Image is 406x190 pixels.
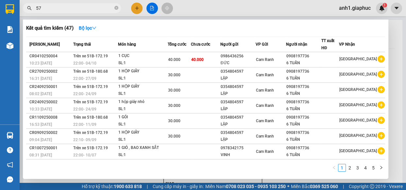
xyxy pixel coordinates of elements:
[118,136,167,143] div: SL: 1
[73,153,96,157] span: 22:00 - 10/07
[256,73,274,77] span: Cam Ranh
[29,83,71,90] div: CR2409250001
[221,99,255,106] div: 0354804597
[339,72,377,77] span: [GEOGRAPHIC_DATA]
[286,145,321,152] div: 0908197736
[370,164,377,171] a: 5
[6,4,14,14] img: logo-vxr
[354,164,361,171] a: 3
[321,38,334,50] span: TT xuất HĐ
[286,60,321,66] div: 6 TUẤN
[73,146,108,150] span: Trên xe 51B-172.19
[339,133,377,138] span: [GEOGRAPHIC_DATA]
[114,6,118,10] span: close-circle
[339,57,377,61] span: [GEOGRAPHIC_DATA]
[118,121,167,128] div: SL: 1
[378,86,385,93] span: plus-circle
[378,55,385,63] span: plus-circle
[168,88,180,93] span: 30.000
[7,176,13,183] span: message
[286,90,321,97] div: 6 TUẤN
[29,61,52,66] span: 10:23 [DATE]
[8,42,37,107] b: [PERSON_NAME] - [PERSON_NAME]
[346,164,353,171] a: 2
[55,25,90,30] b: [DOMAIN_NAME]
[118,129,167,136] div: 1 HỘP GIẤY
[286,152,321,158] div: 6 TUẤN
[29,92,52,96] span: 08:02 [DATE]
[378,71,385,78] span: plus-circle
[286,106,321,112] div: 6 TUẤN
[71,8,87,24] img: logo.jpg
[339,149,377,153] span: [GEOGRAPHIC_DATA]
[286,136,321,143] div: 6 TUẤN
[29,107,52,111] span: 10:33 [DATE]
[7,132,13,139] img: warehouse-icon
[73,100,108,104] span: Trên xe 51B-172.19
[73,138,96,142] span: 22:10 - 09/09
[73,69,108,74] span: Trên xe 51B-180.68
[286,114,321,121] div: 0908197736
[221,90,255,97] div: LẬP
[118,68,167,75] div: 1 HỘP GIẤY
[29,138,52,142] span: 09:04 [DATE]
[221,145,255,152] div: 0978342175
[118,90,167,97] div: SL: 1
[339,118,377,123] span: [GEOGRAPHIC_DATA]
[29,68,71,75] div: CR2709250002
[168,103,180,108] span: 30.000
[73,42,91,47] span: Trạng thái
[221,121,255,128] div: LẬP
[118,152,167,159] div: SL: 1
[286,99,321,106] div: 0908197736
[256,57,274,62] span: Cam Ranh
[168,134,180,139] span: 30.000
[118,83,167,90] div: 1 HỘP GIẤY
[118,75,167,82] div: SL: 1
[256,103,274,108] span: Cam Ranh
[73,92,96,96] span: 22:00 - 24/09
[346,164,354,172] li: 2
[73,76,96,81] span: 22:00 - 27/09
[118,60,167,67] div: SL: 1
[221,53,255,60] div: 0986436256
[73,122,96,127] span: 22:00 - 11/09
[191,42,210,47] span: Chưa cước
[378,132,385,139] span: plus-circle
[73,54,108,58] span: Trên xe 51B-172.19
[339,103,377,107] span: [GEOGRAPHIC_DATA]
[118,42,136,47] span: Món hàng
[36,5,113,12] input: Tìm tên, số ĐT hoặc mã đơn
[221,68,255,75] div: 0354804597
[118,52,167,60] div: 1 CỤC
[256,119,274,123] span: Cam Ranh
[339,87,377,92] span: [GEOGRAPHIC_DATA]
[29,129,71,136] div: CR0909250002
[286,68,321,75] div: 0908197736
[330,164,338,172] button: left
[256,149,274,154] span: Cam Ranh
[29,99,71,106] div: CR2409250002
[26,25,74,32] h3: Kết quả tìm kiếm ( 47 )
[29,114,71,121] div: CR1109250008
[286,83,321,90] div: 0908197736
[362,164,369,172] li: 4
[330,164,338,172] li: Previous Page
[379,166,383,169] span: right
[29,53,71,60] div: CR0410250004
[221,83,255,90] div: 0354804597
[221,152,255,158] div: VINH
[286,42,307,47] span: Người nhận
[118,106,167,113] div: SL: 1
[256,88,274,93] span: Cam Ranh
[221,129,255,136] div: 0354804597
[256,134,274,139] span: Cam Ranh
[7,26,13,33] img: solution-icon
[29,76,52,81] span: 16:31 [DATE]
[221,106,255,112] div: LẬP
[168,42,186,47] span: Tổng cước
[73,115,108,120] span: Trên xe 51B-180.68
[378,117,385,124] span: plus-circle
[220,42,238,47] span: Người gửi
[118,114,167,121] div: 1 GÓI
